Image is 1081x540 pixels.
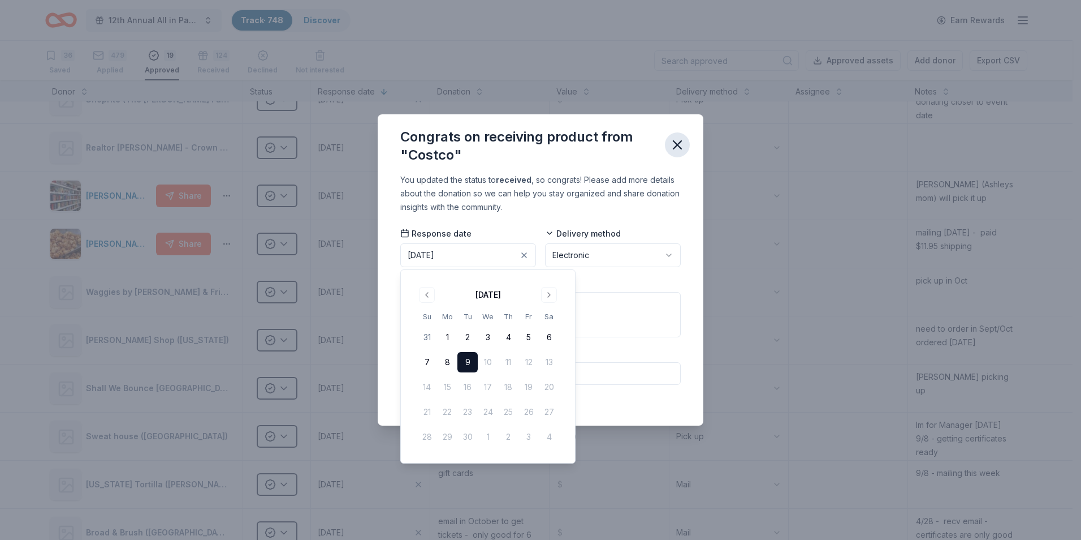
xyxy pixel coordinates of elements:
th: Monday [437,311,457,323]
th: Wednesday [478,311,498,323]
th: Friday [518,311,539,323]
div: [DATE] [408,248,434,262]
button: 3 [478,327,498,348]
button: 4 [498,327,518,348]
th: Tuesday [457,311,478,323]
button: 6 [539,327,559,348]
button: 2 [457,327,478,348]
button: 8 [437,352,457,372]
b: received [496,175,531,185]
th: Saturday [539,311,559,323]
button: 31 [417,327,437,348]
button: 1 [437,327,457,348]
div: [DATE] [475,288,501,302]
span: Delivery method [545,228,621,239]
button: 5 [518,327,539,348]
button: 9 [457,352,478,372]
span: Response date [400,228,472,239]
button: [DATE] [400,243,536,267]
button: Go to previous month [419,287,435,303]
th: Sunday [417,311,437,323]
button: 7 [417,352,437,372]
th: Thursday [498,311,518,323]
div: You updated the status to , so congrats! Please add more details about the donation so we can hel... [400,173,681,214]
button: Go to next month [541,287,557,303]
div: Congrats on receiving product from "Costco" [400,128,656,164]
